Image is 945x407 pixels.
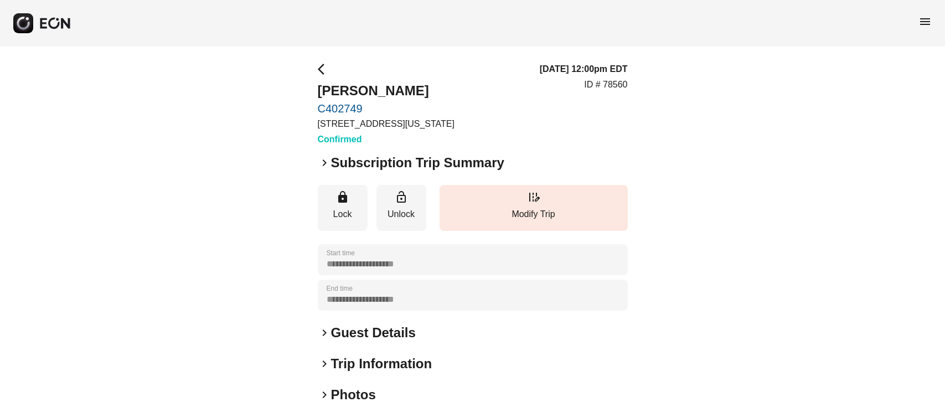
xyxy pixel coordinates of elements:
[318,82,455,100] h2: [PERSON_NAME]
[336,190,349,204] span: lock
[918,15,932,28] span: menu
[323,208,362,221] p: Lock
[318,388,331,401] span: keyboard_arrow_right
[331,386,376,404] h2: Photos
[382,208,421,221] p: Unlock
[318,156,331,169] span: keyboard_arrow_right
[331,355,432,373] h2: Trip Information
[440,185,628,231] button: Modify Trip
[318,63,331,76] span: arrow_back_ios
[584,78,627,91] p: ID # 78560
[395,190,408,204] span: lock_open
[318,133,455,146] h3: Confirmed
[331,154,504,172] h2: Subscription Trip Summary
[318,326,331,339] span: keyboard_arrow_right
[318,185,368,231] button: Lock
[445,208,622,221] p: Modify Trip
[318,117,455,131] p: [STREET_ADDRESS][US_STATE]
[376,185,426,231] button: Unlock
[331,324,416,342] h2: Guest Details
[527,190,540,204] span: edit_road
[318,357,331,370] span: keyboard_arrow_right
[540,63,628,76] h3: [DATE] 12:00pm EDT
[318,102,455,115] a: C402749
